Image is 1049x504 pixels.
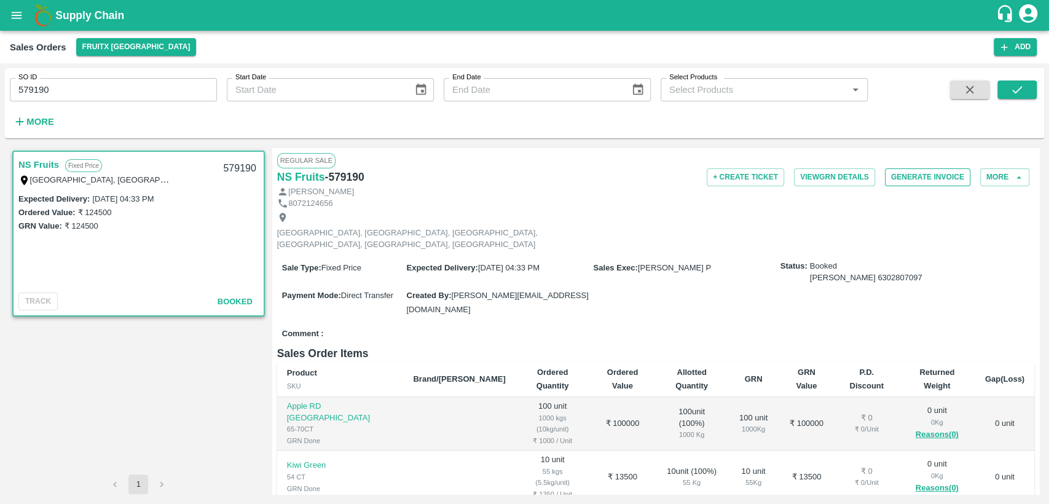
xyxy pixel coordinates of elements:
[55,7,996,24] a: Supply Chain
[738,412,769,435] div: 100 unit
[796,368,817,390] b: GRN Value
[516,397,590,451] td: 100 unit
[76,38,197,56] button: Select DC
[92,194,154,203] label: [DATE] 04:33 PM
[994,38,1037,56] button: Add
[665,466,718,489] div: 10 unit ( 100 %)
[525,412,580,435] div: 1000 kgs (10kg/unit)
[665,406,718,441] div: 100 unit ( 100 %)
[277,227,554,250] p: [GEOGRAPHIC_DATA], [GEOGRAPHIC_DATA], [GEOGRAPHIC_DATA], [GEOGRAPHIC_DATA], [GEOGRAPHIC_DATA], [G...
[277,168,325,186] a: NS Fruits
[594,263,638,272] label: Sales Exec :
[738,423,769,435] div: 1000 Kg
[287,435,394,446] div: GRN Done
[780,261,807,272] label: Status:
[919,368,954,390] b: Returned Weight
[282,328,324,340] label: Comment :
[909,470,965,481] div: 0 Kg
[844,412,889,424] div: ₹ 0
[847,82,863,98] button: Open
[31,3,55,28] img: logo
[288,198,332,210] p: 8072124656
[30,175,551,184] label: [GEOGRAPHIC_DATA], [GEOGRAPHIC_DATA], [GEOGRAPHIC_DATA], [GEOGRAPHIC_DATA], [GEOGRAPHIC_DATA], [G...
[287,460,394,471] p: Kiwi Green
[1017,2,1039,28] div: account of current user
[287,483,394,494] div: GRN Done
[65,221,98,230] label: ₹ 124500
[277,345,1034,362] h6: Sales Order Items
[525,466,580,489] div: 55 kgs (5.5kg/unit)
[282,291,341,300] label: Payment Mode :
[669,73,717,82] label: Select Products
[985,374,1024,384] b: Gap(Loss)
[779,397,834,451] td: ₹ 100000
[10,111,57,132] button: More
[452,73,481,82] label: End Date
[607,368,638,390] b: Ordered Value
[478,263,540,272] span: [DATE] 04:33 PM
[341,291,393,300] span: Direct Transfer
[779,451,834,504] td: ₹ 13500
[525,435,580,446] div: ₹ 1000 / Unit
[909,405,965,442] div: 0 unit
[590,451,656,504] td: ₹ 13500
[909,417,965,428] div: 0 Kg
[18,208,75,217] label: Ordered Value:
[282,263,321,272] label: Sale Type :
[227,78,404,101] input: Start Date
[444,78,621,101] input: End Date
[844,423,889,435] div: ₹ 0 / Unit
[288,186,354,198] p: [PERSON_NAME]
[55,9,124,22] b: Supply Chain
[287,423,394,435] div: 65-70CT
[406,291,451,300] label: Created By :
[216,154,263,183] div: 579190
[287,401,394,423] p: Apple RD [GEOGRAPHIC_DATA]
[406,263,477,272] label: Expected Delivery :
[626,78,650,101] button: Choose date
[665,477,718,488] div: 55 Kg
[325,168,364,186] h6: - 579190
[65,159,102,172] p: Fixed Price
[975,397,1034,451] td: 0 unit
[218,297,253,306] span: Booked
[235,73,266,82] label: Start Date
[738,466,769,489] div: 10 unit
[103,474,173,494] nav: pagination navigation
[287,368,317,377] b: Product
[18,73,37,82] label: SO ID
[675,368,708,390] b: Allotted Quantity
[406,291,588,313] span: [PERSON_NAME][EMAIL_ADDRESS][DOMAIN_NAME]
[26,117,54,127] strong: More
[909,459,965,495] div: 0 unit
[665,429,718,440] div: 1000 Kg
[413,374,505,384] b: Brand/[PERSON_NAME]
[844,477,889,488] div: ₹ 0 / Unit
[277,153,336,168] span: Regular Sale
[10,78,217,101] input: Enter SO ID
[810,261,922,283] span: Booked
[287,471,394,482] div: 54 CT
[10,39,66,55] div: Sales Orders
[321,263,361,272] span: Fixed Price
[18,221,62,230] label: GRN Value:
[128,474,148,494] button: page 1
[590,397,656,451] td: ₹ 100000
[810,272,922,284] div: [PERSON_NAME] 6302807097
[18,194,90,203] label: Expected Delivery :
[996,4,1017,26] div: customer-support
[909,481,965,495] button: Reasons(0)
[2,1,31,30] button: open drawer
[638,263,711,272] span: [PERSON_NAME] P
[909,428,965,442] button: Reasons(0)
[980,168,1029,186] button: More
[794,168,875,186] button: ViewGRN Details
[738,477,769,488] div: 55 Kg
[975,451,1034,504] td: 0 unit
[536,368,569,390] b: Ordered Quantity
[516,451,590,504] td: 10 unit
[707,168,784,186] button: + Create Ticket
[409,78,433,101] button: Choose date
[18,157,59,173] a: NS Fruits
